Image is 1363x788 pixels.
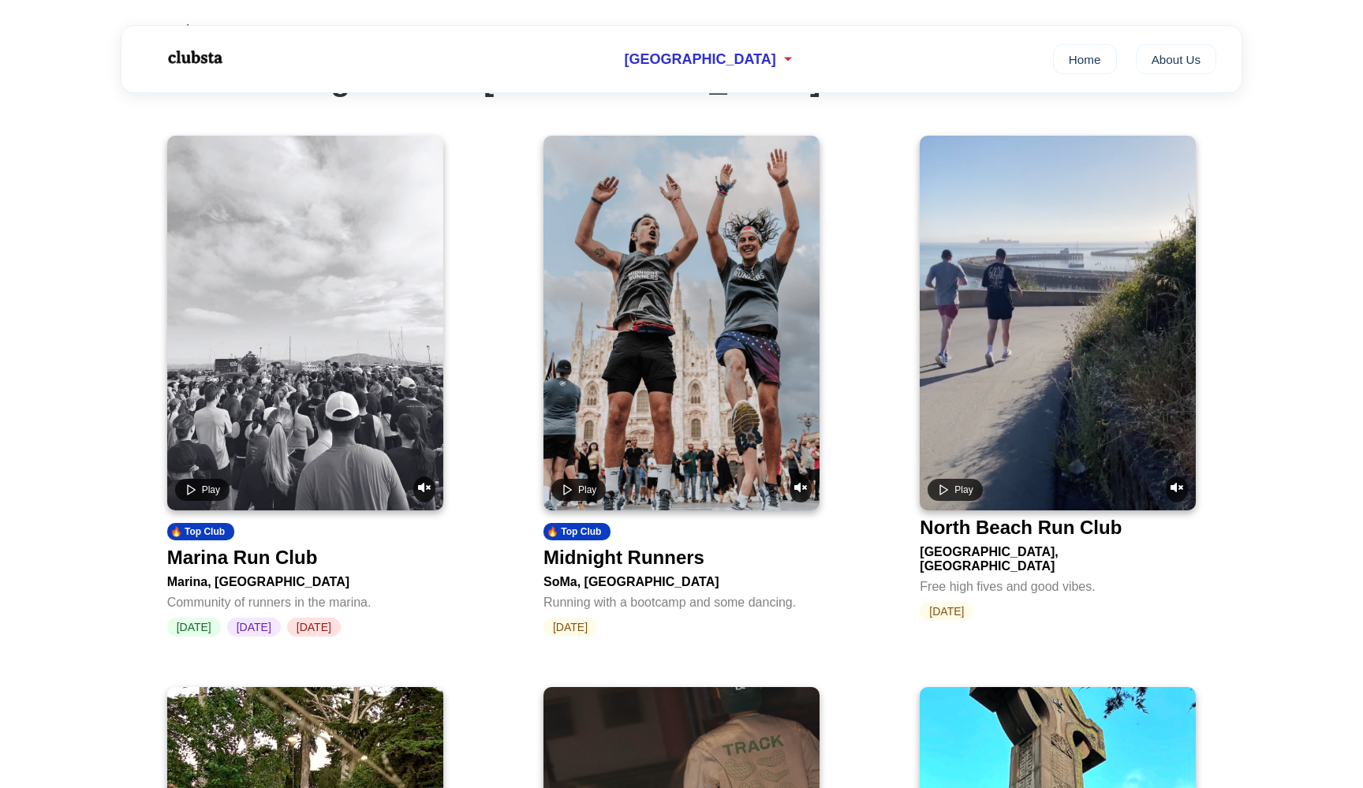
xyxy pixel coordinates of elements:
[920,602,973,621] span: [DATE]
[920,136,1196,621] a: Play videoUnmute videoNorth Beach Run Club[GEOGRAPHIC_DATA], [GEOGRAPHIC_DATA]Free high fives and...
[227,618,281,637] span: [DATE]
[790,476,812,502] button: Unmute video
[920,539,1196,573] div: [GEOGRAPHIC_DATA], [GEOGRAPHIC_DATA]
[413,476,435,502] button: Unmute video
[1053,44,1117,74] a: Home
[1136,44,1217,74] a: About Us
[167,589,443,610] div: Community of runners in the marina.
[167,618,221,637] span: [DATE]
[543,136,820,637] a: Play videoUnmute video🔥 Top ClubMidnight RunnersSoMa, [GEOGRAPHIC_DATA]Running with a bootcamp an...
[543,618,597,637] span: [DATE]
[287,618,341,637] span: [DATE]
[543,547,704,569] div: Midnight Runners
[543,569,820,589] div: SoMa, [GEOGRAPHIC_DATA]
[920,573,1196,594] div: Free high fives and good vibes.
[167,136,443,637] a: Play videoUnmute video🔥 Top ClubMarina Run ClubMarina, [GEOGRAPHIC_DATA]Community of runners in t...
[551,479,606,501] button: Play video
[928,479,982,501] button: Play video
[167,569,443,589] div: Marina, [GEOGRAPHIC_DATA]
[543,589,820,610] div: Running with a bootcamp and some dancing.
[1166,476,1188,502] button: Unmute video
[578,484,596,495] span: Play
[167,523,234,540] div: 🔥 Top Club
[920,517,1122,539] div: North Beach Run Club
[543,523,611,540] div: 🔥 Top Club
[202,484,220,495] span: Play
[954,484,973,495] span: Play
[167,547,318,569] div: Marina Run Club
[624,51,775,68] span: [GEOGRAPHIC_DATA]
[175,479,230,501] button: Play video
[147,38,241,77] img: Logo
